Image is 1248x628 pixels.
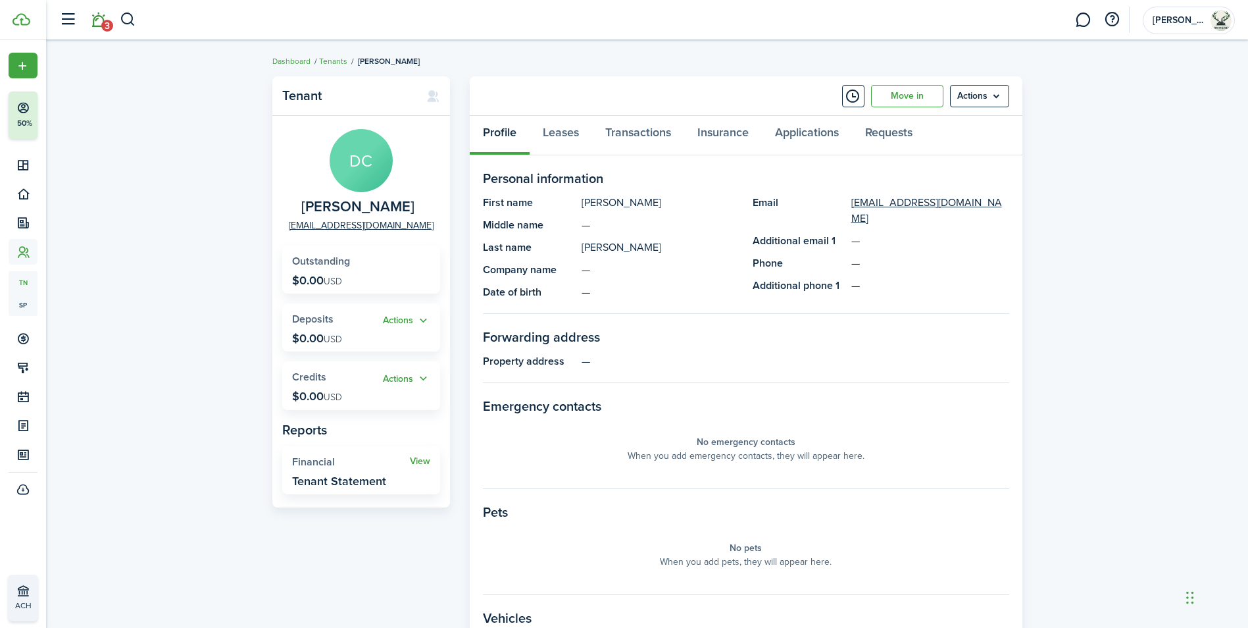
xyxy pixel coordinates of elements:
button: Actions [383,371,430,386]
menu-btn: Actions [950,85,1009,107]
panel-main-placeholder-title: No pets [730,541,762,555]
panel-main-section-title: Pets [483,502,1009,522]
avatar-text: DC [330,129,393,192]
a: Move in [871,85,943,107]
span: [PERSON_NAME] [358,55,420,67]
p: ACH [15,600,93,612]
button: Open sidebar [55,7,80,32]
a: Leases [530,116,592,155]
button: Open menu [383,313,430,328]
panel-main-description: — [582,262,739,278]
a: ACH [9,575,37,621]
panel-main-title: Middle name [483,217,575,233]
panel-main-title: Tenant [282,88,413,103]
span: Outstanding [292,253,350,269]
panel-main-title: Additional email 1 [753,233,845,249]
span: USD [324,332,342,346]
panel-main-title: Additional phone 1 [753,278,845,294]
panel-main-title: Last name [483,240,575,255]
span: 3 [101,20,113,32]
panel-main-description: — [582,353,1009,369]
panel-main-placeholder-title: No emergency contacts [697,435,795,449]
a: Requests [852,116,926,155]
panel-main-description: — [582,217,739,233]
a: Transactions [592,116,684,155]
panel-main-section-title: Personal information [483,169,1009,188]
widget-stats-title: Financial [292,456,410,468]
button: Open menu [9,53,37,78]
widget-stats-description: Tenant Statement [292,475,386,488]
a: [EMAIL_ADDRESS][DOMAIN_NAME] [851,195,1009,226]
button: Timeline [842,85,864,107]
span: Dave Collins [301,199,414,215]
button: Actions [383,313,430,328]
img: Sommerer Enterprises Property Management LLC [1211,10,1232,31]
span: USD [324,275,342,288]
panel-main-placeholder-description: When you add pets, they will appear here. [660,555,832,569]
a: sp [9,294,37,316]
a: tn [9,271,37,294]
p: $0.00 [292,332,342,345]
panel-main-section-title: Forwarding address [483,327,1009,347]
img: TenantCloud [12,13,30,26]
div: Drag [1186,578,1194,617]
panel-main-title: Email [753,195,845,226]
a: View [410,456,430,467]
p: $0.00 [292,390,342,403]
span: Deposits [292,311,334,327]
panel-main-placeholder-description: When you add emergency contacts, they will appear here. [628,449,864,463]
a: Applications [762,116,852,155]
panel-main-title: Property address [483,353,575,369]
button: Open menu [383,371,430,386]
p: 50% [16,118,33,129]
panel-main-subtitle: Reports [282,420,440,440]
button: Search [120,9,136,31]
panel-main-description: [PERSON_NAME] [582,240,739,255]
span: Credits [292,369,326,384]
a: Tenants [319,55,347,67]
iframe: Chat Widget [1029,486,1248,628]
button: 50% [9,92,118,139]
panel-main-title: Date of birth [483,284,575,300]
panel-main-title: Company name [483,262,575,278]
span: USD [324,390,342,404]
button: Open resource center [1101,9,1123,31]
button: Open menu [950,85,1009,107]
p: $0.00 [292,274,342,287]
panel-main-title: Phone [753,255,845,271]
span: Sommerer Enterprises Property Management LLC [1153,16,1205,25]
a: Dashboard [272,55,311,67]
a: Insurance [684,116,762,155]
a: [EMAIL_ADDRESS][DOMAIN_NAME] [289,219,434,232]
a: Notifications [86,3,111,37]
panel-main-title: First name [483,195,575,211]
panel-main-description: [PERSON_NAME] [582,195,739,211]
a: Messaging [1070,3,1095,37]
panel-main-section-title: Emergency contacts [483,396,1009,416]
panel-main-description: — [582,284,739,300]
panel-main-section-title: Vehicles [483,608,1009,628]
